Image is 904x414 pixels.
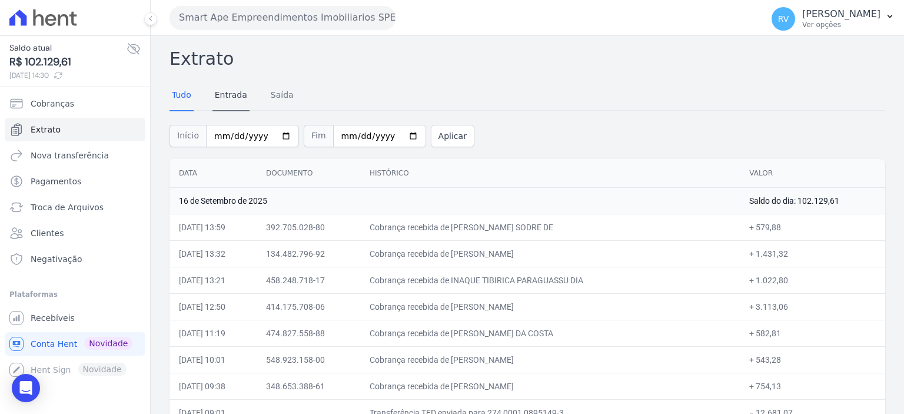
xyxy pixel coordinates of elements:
[169,187,740,214] td: 16 de Setembro de 2025
[360,320,740,346] td: Cobrança recebida de [PERSON_NAME] DA COSTA
[169,293,257,320] td: [DATE] 12:50
[5,247,145,271] a: Negativação
[802,8,880,20] p: [PERSON_NAME]
[9,70,127,81] span: [DATE] 14:30
[257,267,360,293] td: 458.248.718-17
[31,124,61,135] span: Extrato
[257,159,360,188] th: Documento
[5,196,145,219] a: Troca de Arquivos
[212,81,250,111] a: Entrada
[778,15,789,23] span: RV
[740,373,885,399] td: + 754,13
[740,320,885,346] td: + 582,81
[740,346,885,373] td: + 543,28
[360,240,740,267] td: Cobrança recebida de [PERSON_NAME]
[31,201,104,213] span: Troca de Arquivos
[5,306,145,330] a: Recebíveis
[802,20,880,29] p: Ver opções
[31,338,77,350] span: Conta Hent
[762,2,904,35] button: RV [PERSON_NAME] Ver opções
[360,267,740,293] td: Cobrança recebida de INAQUE TIBIRICA PARAGUASSU DIA
[257,240,360,267] td: 134.482.796-92
[169,373,257,399] td: [DATE] 09:38
[169,346,257,373] td: [DATE] 10:01
[740,293,885,320] td: + 3.113,06
[5,92,145,115] a: Cobranças
[169,81,194,111] a: Tudo
[9,54,127,70] span: R$ 102.129,61
[169,6,395,29] button: Smart Ape Empreendimentos Imobiliarios SPE LTDA
[5,144,145,167] a: Nova transferência
[9,42,127,54] span: Saldo atual
[257,373,360,399] td: 348.653.388-61
[9,287,141,302] div: Plataformas
[169,214,257,240] td: [DATE] 13:59
[84,337,132,350] span: Novidade
[31,227,64,239] span: Clientes
[740,240,885,267] td: + 1.431,32
[31,253,82,265] span: Negativação
[257,346,360,373] td: 548.923.158-00
[169,159,257,188] th: Data
[360,159,740,188] th: Histórico
[12,374,40,402] div: Open Intercom Messenger
[9,92,141,382] nav: Sidebar
[257,293,360,320] td: 414.175.708-06
[304,125,333,147] span: Fim
[740,187,885,214] td: Saldo do dia: 102.129,61
[5,332,145,356] a: Conta Hent Novidade
[169,240,257,267] td: [DATE] 13:32
[31,98,74,110] span: Cobranças
[31,312,75,324] span: Recebíveis
[169,320,257,346] td: [DATE] 11:19
[257,214,360,240] td: 392.705.028-80
[5,170,145,193] a: Pagamentos
[740,159,885,188] th: Valor
[360,346,740,373] td: Cobrança recebida de [PERSON_NAME]
[431,125,474,147] button: Aplicar
[169,267,257,293] td: [DATE] 13:21
[31,150,109,161] span: Nova transferência
[169,45,885,72] h2: Extrato
[169,125,206,147] span: Início
[31,175,81,187] span: Pagamentos
[5,118,145,141] a: Extrato
[360,214,740,240] td: Cobrança recebida de [PERSON_NAME] SODRE DE
[360,293,740,320] td: Cobrança recebida de [PERSON_NAME]
[5,221,145,245] a: Clientes
[360,373,740,399] td: Cobrança recebida de [PERSON_NAME]
[268,81,296,111] a: Saída
[740,214,885,240] td: + 579,88
[740,267,885,293] td: + 1.022,80
[257,320,360,346] td: 474.827.558-88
